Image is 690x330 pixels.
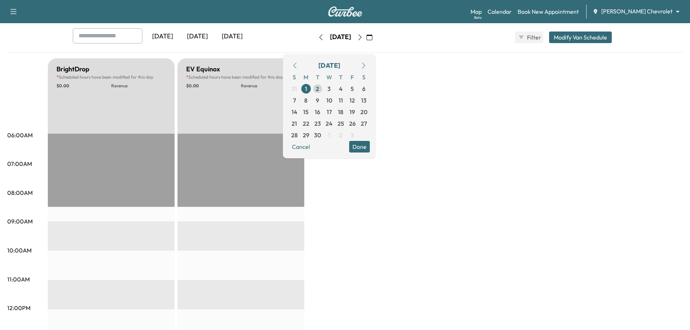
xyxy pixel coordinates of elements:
span: 24 [326,119,333,128]
span: S [289,71,300,83]
span: 15 [303,108,309,116]
button: Cancel [289,141,313,153]
p: 08:00AM [7,188,33,197]
span: 23 [314,119,321,128]
span: 21 [292,119,297,128]
span: W [323,71,335,83]
span: 3 [351,131,354,139]
p: Revenue [111,83,166,89]
span: 25 [338,119,344,128]
span: 5 [351,84,354,93]
span: 22 [303,119,309,128]
span: 1 [305,84,307,93]
span: 2 [316,84,319,93]
span: 14 [292,108,297,116]
span: M [300,71,312,83]
span: 20 [360,108,367,116]
p: 06:00AM [7,131,33,139]
span: 17 [327,108,332,116]
span: 30 [314,131,321,139]
p: 07:00AM [7,159,32,168]
span: 19 [350,108,355,116]
p: $ 0.00 [186,83,241,89]
button: Filter [515,32,543,43]
img: Curbee Logo [328,7,363,17]
span: 18 [338,108,343,116]
p: 09:00AM [7,217,33,226]
span: Filter [527,33,540,42]
div: Beta [474,15,482,20]
span: S [358,71,370,83]
div: [DATE] [215,28,250,45]
span: 6 [362,84,365,93]
span: 16 [315,108,320,116]
span: F [347,71,358,83]
span: 8 [304,96,308,105]
span: [PERSON_NAME] Chevrolet [601,7,673,16]
p: 11:00AM [7,275,30,284]
span: 29 [303,131,309,139]
p: Scheduled hours have been modified for this day [57,74,166,80]
span: T [312,71,323,83]
span: T [335,71,347,83]
p: 10:00AM [7,246,32,255]
span: 10 [326,96,332,105]
p: $ 0.00 [57,83,111,89]
span: 13 [361,96,367,105]
span: 4 [339,84,343,93]
span: 26 [349,119,356,128]
div: [DATE] [318,60,340,71]
a: MapBeta [471,7,482,16]
p: Revenue [241,83,296,89]
span: 2 [339,131,342,139]
span: 7 [293,96,296,105]
p: 12:00PM [7,304,30,312]
p: Scheduled hours have been modified for this day [186,74,296,80]
span: 12 [350,96,355,105]
a: Book New Appointment [518,7,579,16]
div: [DATE] [180,28,215,45]
h5: BrightDrop [57,64,89,74]
a: Calendar [488,7,512,16]
div: [DATE] [330,33,351,42]
h5: EV Equinox [186,64,220,74]
span: 28 [291,131,298,139]
span: 3 [327,84,331,93]
span: 31 [292,84,297,93]
button: Modify Van Schedule [549,32,612,43]
span: 1 [328,131,330,139]
button: Done [349,141,370,153]
span: 9 [316,96,319,105]
span: 11 [339,96,343,105]
span: 27 [361,119,367,128]
div: [DATE] [145,28,180,45]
